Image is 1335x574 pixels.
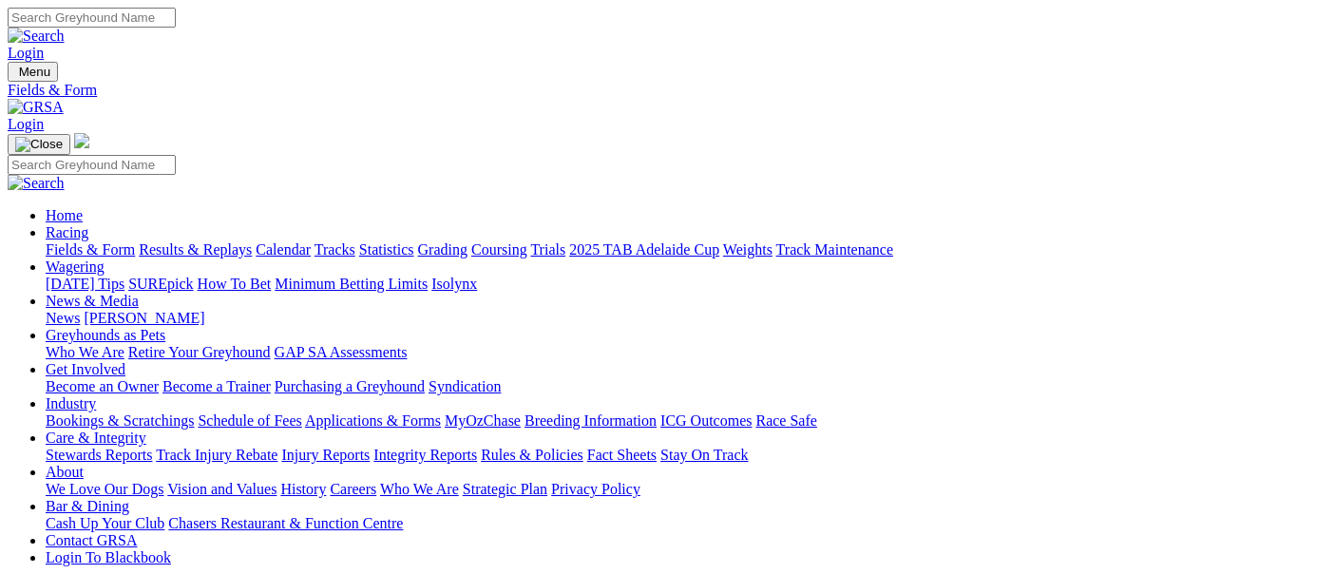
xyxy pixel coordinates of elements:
a: About [46,464,84,480]
a: Track Injury Rebate [156,447,277,463]
a: Results & Replays [139,241,252,258]
a: Purchasing a Greyhound [275,378,425,394]
a: Become a Trainer [162,378,271,394]
button: Toggle navigation [8,134,70,155]
a: Race Safe [755,412,816,429]
a: Breeding Information [524,412,657,429]
a: Syndication [429,378,501,394]
a: Fact Sheets [587,447,657,463]
a: Wagering [46,258,105,275]
a: Login [8,116,44,132]
a: Applications & Forms [305,412,441,429]
a: Minimum Betting Limits [275,276,428,292]
a: Trials [530,241,565,258]
a: News [46,310,80,326]
a: Racing [46,224,88,240]
a: 2025 TAB Adelaide Cup [569,241,719,258]
a: Integrity Reports [373,447,477,463]
div: Wagering [46,276,1327,293]
a: MyOzChase [445,412,521,429]
a: SUREpick [128,276,193,292]
img: Search [8,28,65,45]
img: Search [8,175,65,192]
a: Calendar [256,241,311,258]
a: Login To Blackbook [46,549,171,565]
a: History [280,481,326,497]
a: Care & Integrity [46,430,146,446]
div: News & Media [46,310,1327,327]
div: Get Involved [46,378,1327,395]
div: Greyhounds as Pets [46,344,1327,361]
a: ICG Outcomes [660,412,752,429]
div: Care & Integrity [46,447,1327,464]
a: Who We Are [380,481,459,497]
a: Vision and Values [167,481,277,497]
input: Search [8,155,176,175]
img: Close [15,137,63,152]
a: How To Bet [198,276,272,292]
span: Menu [19,65,50,79]
input: Search [8,8,176,28]
a: Injury Reports [281,447,370,463]
img: GRSA [8,99,64,116]
a: Weights [723,241,772,258]
div: Racing [46,241,1327,258]
a: Login [8,45,44,61]
a: Retire Your Greyhound [128,344,271,360]
a: Become an Owner [46,378,159,394]
a: Statistics [359,241,414,258]
a: Stay On Track [660,447,748,463]
a: Bookings & Scratchings [46,412,194,429]
a: Home [46,207,83,223]
a: Cash Up Your Club [46,515,164,531]
a: Chasers Restaurant & Function Centre [168,515,403,531]
a: News & Media [46,293,139,309]
a: Greyhounds as Pets [46,327,165,343]
a: Contact GRSA [46,532,137,548]
a: Fields & Form [46,241,135,258]
a: Industry [46,395,96,411]
a: Coursing [471,241,527,258]
a: Rules & Policies [481,447,583,463]
a: Track Maintenance [776,241,893,258]
a: Tracks [315,241,355,258]
a: Schedule of Fees [198,412,301,429]
a: Who We Are [46,344,124,360]
a: [DATE] Tips [46,276,124,292]
a: Get Involved [46,361,125,377]
img: logo-grsa-white.png [74,133,89,148]
a: GAP SA Assessments [275,344,408,360]
a: We Love Our Dogs [46,481,163,497]
a: Grading [418,241,467,258]
a: Fields & Form [8,82,1327,99]
a: [PERSON_NAME] [84,310,204,326]
a: Privacy Policy [551,481,640,497]
button: Toggle navigation [8,62,58,82]
div: About [46,481,1327,498]
div: Industry [46,412,1327,430]
a: Isolynx [431,276,477,292]
a: Strategic Plan [463,481,547,497]
div: Bar & Dining [46,515,1327,532]
a: Careers [330,481,376,497]
a: Bar & Dining [46,498,129,514]
a: Stewards Reports [46,447,152,463]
